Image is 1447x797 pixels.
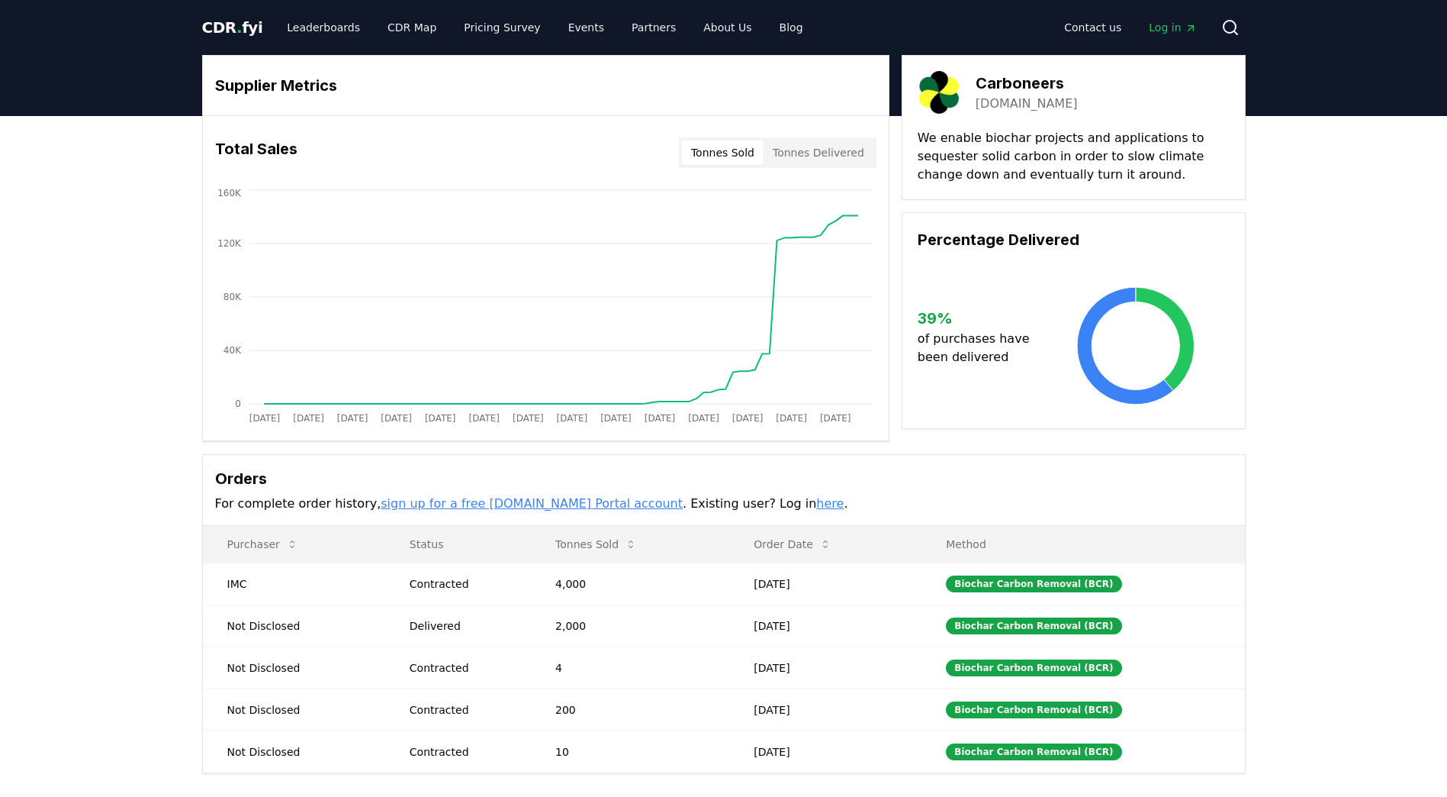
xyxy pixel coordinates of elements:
[336,413,368,424] tspan: [DATE]
[397,537,519,552] p: Status
[410,618,519,634] div: Delivered
[203,647,385,689] td: Not Disclosed
[217,238,242,249] tspan: 120K
[741,529,844,560] button: Order Date
[293,413,324,424] tspan: [DATE]
[1137,14,1208,41] a: Log in
[410,576,519,592] div: Contracted
[729,563,921,605] td: [DATE]
[215,495,1233,513] p: For complete order history, . Existing user? Log in .
[816,496,844,511] a: here
[934,537,1232,552] p: Method
[381,413,412,424] tspan: [DATE]
[556,413,587,424] tspan: [DATE]
[976,95,1078,113] a: [DOMAIN_NAME]
[531,689,729,731] td: 200
[236,18,242,37] span: .
[946,702,1121,718] div: Biochar Carbon Removal (BCR)
[619,14,688,41] a: Partners
[223,292,241,302] tspan: 80K
[215,529,310,560] button: Purchaser
[223,345,241,356] tspan: 40K
[203,689,385,731] td: Not Disclosed
[918,228,1230,251] h3: Percentage Delivered
[381,496,683,511] a: sign up for a free [DOMAIN_NAME] Portal account
[918,71,960,114] img: Carboneers-logo
[275,14,372,41] a: Leaderboards
[215,74,876,97] h3: Supplier Metrics
[729,689,921,731] td: [DATE]
[918,307,1042,330] h3: 39 %
[776,413,807,424] tspan: [DATE]
[1052,14,1133,41] a: Contact us
[543,529,649,560] button: Tonnes Sold
[410,660,519,676] div: Contracted
[410,702,519,718] div: Contracted
[452,14,552,41] a: Pricing Survey
[410,744,519,760] div: Contracted
[644,413,675,424] tspan: [DATE]
[556,14,616,41] a: Events
[682,140,764,165] button: Tonnes Sold
[600,413,632,424] tspan: [DATE]
[531,563,729,605] td: 4,000
[918,129,1230,184] p: We enable biochar projects and applications to sequester solid carbon in order to slow climate ch...
[275,14,815,41] nav: Main
[513,413,544,424] tspan: [DATE]
[249,413,280,424] tspan: [DATE]
[203,563,385,605] td: IMC
[235,398,241,409] tspan: 0
[203,731,385,773] td: Not Disclosed
[946,576,1121,592] div: Biochar Carbon Removal (BCR)
[819,413,851,424] tspan: [DATE]
[531,647,729,689] td: 4
[1052,14,1208,41] nav: Main
[688,413,719,424] tspan: [DATE]
[729,731,921,773] td: [DATE]
[729,647,921,689] td: [DATE]
[918,330,1042,366] p: of purchases have been delivered
[375,14,449,41] a: CDR Map
[202,18,263,37] span: CDR fyi
[946,744,1121,760] div: Biochar Carbon Removal (BCR)
[691,14,764,41] a: About Us
[976,72,1078,95] h3: Carboneers
[946,660,1121,676] div: Biochar Carbon Removal (BCR)
[764,140,873,165] button: Tonnes Delivered
[729,605,921,647] td: [DATE]
[215,137,297,168] h3: Total Sales
[424,413,455,424] tspan: [DATE]
[203,605,385,647] td: Not Disclosed
[946,618,1121,634] div: Biochar Carbon Removal (BCR)
[531,605,729,647] td: 2,000
[468,413,500,424] tspan: [DATE]
[531,731,729,773] td: 10
[767,14,815,41] a: Blog
[217,188,242,198] tspan: 160K
[202,17,263,38] a: CDR.fyi
[1149,20,1196,35] span: Log in
[215,467,1233,490] h3: Orders
[732,413,763,424] tspan: [DATE]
